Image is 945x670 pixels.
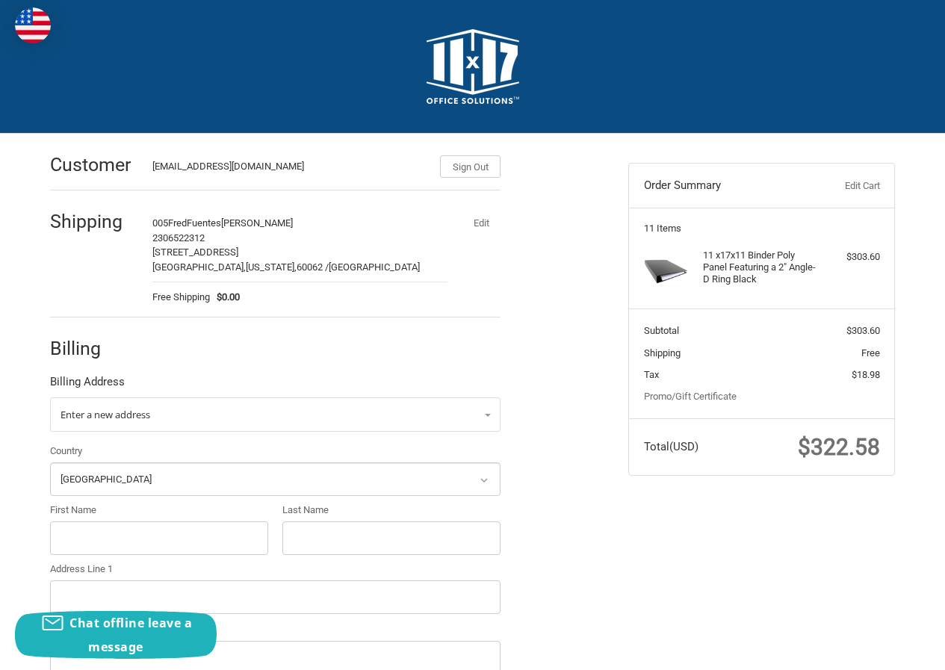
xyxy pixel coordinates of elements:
button: Sign Out [440,155,501,178]
span: [GEOGRAPHIC_DATA], [152,261,246,273]
label: Address Line 2 [50,623,501,638]
h4: 11 x 17x11 Binder Poly Panel Featuring a 2" Angle-D Ring Black [703,249,817,286]
span: 005FredFuentes [152,217,221,229]
button: Edit [462,212,501,233]
h2: Shipping [50,210,137,233]
span: Free Shipping [152,290,210,305]
label: First Name [50,503,268,518]
img: duty and tax information for United States [15,7,51,43]
span: $303.60 [846,325,880,336]
span: Shipping [644,347,681,359]
span: 60062 / [297,261,329,273]
span: [PERSON_NAME] [221,217,293,229]
span: $18.98 [852,369,880,380]
a: Enter or select a different address [50,397,501,432]
h3: 11 Items [644,223,880,235]
span: Subtotal [644,325,679,336]
span: [US_STATE], [246,261,297,273]
span: Free [861,347,880,359]
span: 2306522312 [152,232,205,244]
legend: Billing Address [50,373,125,397]
span: [GEOGRAPHIC_DATA] [329,261,420,273]
label: Address Line 1 [50,562,501,577]
span: $0.00 [210,290,241,305]
h3: Order Summary [644,179,806,193]
span: Enter a new address [61,408,150,421]
a: Edit Cart [805,179,879,193]
span: Tax [644,369,659,380]
img: 11x17.com [427,29,519,104]
span: Chat offline leave a message [69,615,192,655]
span: $322.58 [798,434,880,460]
span: [STREET_ADDRESS] [152,246,238,258]
a: Promo/Gift Certificate [644,391,737,402]
button: Chat offline leave a message [15,611,217,659]
span: Total (USD) [644,440,698,453]
div: $303.60 [821,249,880,264]
div: [EMAIL_ADDRESS][DOMAIN_NAME] [152,159,426,178]
label: Last Name [282,503,501,518]
label: Country [50,444,501,459]
h2: Customer [50,153,137,176]
h2: Billing [50,337,137,360]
